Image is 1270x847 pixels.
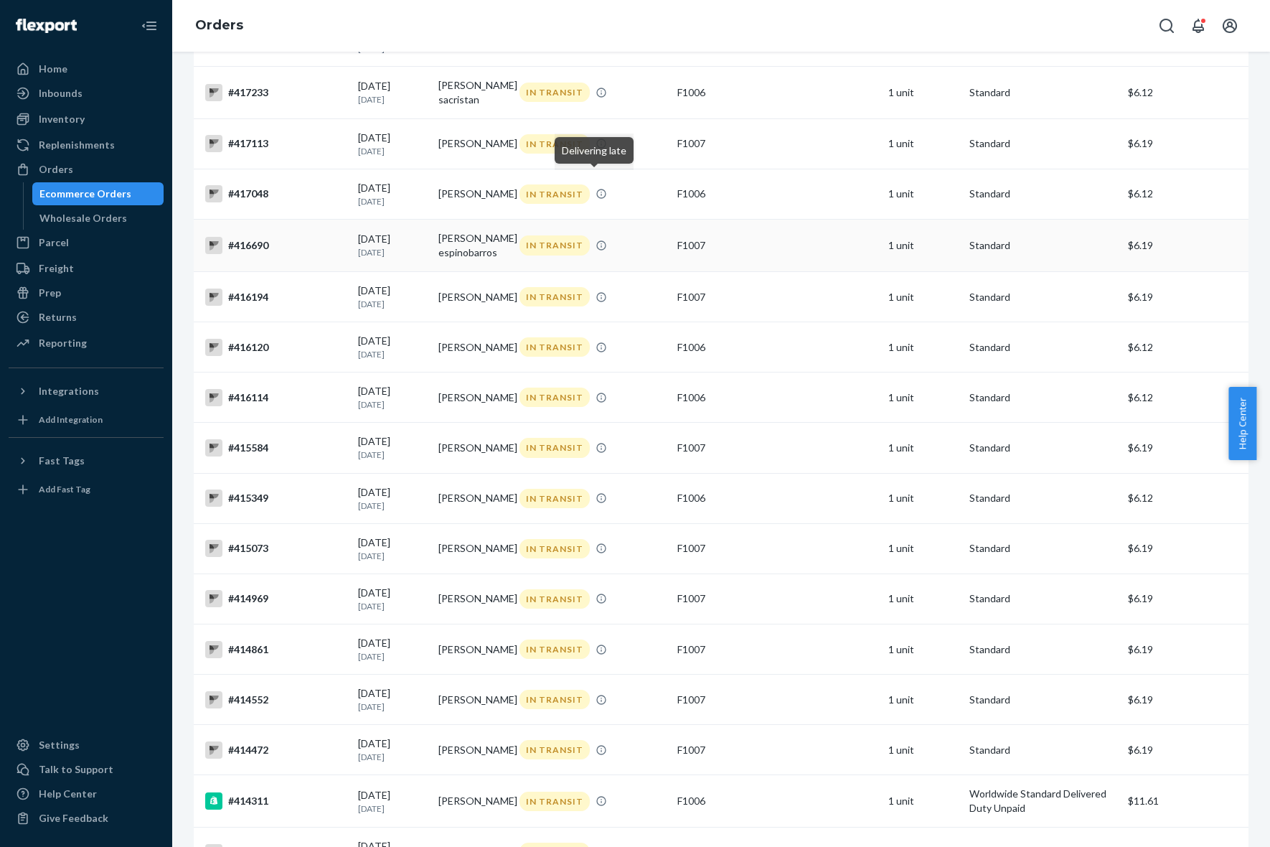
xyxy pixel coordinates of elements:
[519,489,590,508] div: IN TRANSIT
[9,734,164,757] a: Settings
[358,636,428,663] div: [DATE]
[358,550,428,562] p: [DATE]
[358,334,428,360] div: [DATE]
[519,589,590,609] div: IN TRANSIT
[9,158,164,181] a: Orders
[39,787,97,801] div: Help Center
[205,439,347,457] div: #415584
[677,136,877,151] div: F1007
[1122,118,1248,169] td: $6.19
[205,641,347,658] div: #414861
[883,725,964,775] td: 1 unit
[677,642,877,657] div: F1007
[1184,11,1213,40] button: Open notifications
[519,438,590,457] div: IN TRANSIT
[358,79,428,106] div: [DATE]
[358,802,428,815] p: [DATE]
[205,339,347,356] div: #416120
[39,86,83,100] div: Inbounds
[969,340,1116,355] p: Standard
[883,322,964,373] td: 1 unit
[358,145,428,157] p: [DATE]
[969,491,1116,505] p: Standard
[519,83,590,102] div: IN TRANSIT
[519,539,590,558] div: IN TRANSIT
[195,17,243,33] a: Orders
[883,473,964,523] td: 1 unit
[205,84,347,101] div: #417233
[39,112,85,126] div: Inventory
[358,284,428,310] div: [DATE]
[969,390,1116,405] p: Standard
[39,187,131,201] div: Ecommerce Orders
[358,788,428,815] div: [DATE]
[39,138,115,152] div: Replenishments
[883,169,964,219] td: 1 unit
[205,289,347,306] div: #416194
[677,187,877,201] div: F1006
[358,195,428,207] p: [DATE]
[969,743,1116,757] p: Standard
[358,434,428,461] div: [DATE]
[969,85,1116,100] p: Standard
[358,181,428,207] div: [DATE]
[205,691,347,708] div: #414552
[358,384,428,411] div: [DATE]
[39,310,77,324] div: Returns
[9,82,164,105] a: Inbounds
[358,485,428,512] div: [DATE]
[677,441,877,455] div: F1007
[9,449,164,472] button: Fast Tags
[16,19,77,33] img: Flexport logo
[883,219,964,271] td: 1 unit
[39,286,61,300] div: Prep
[969,290,1116,304] p: Standard
[1122,675,1248,725] td: $6.19
[433,373,514,423] td: [PERSON_NAME]
[1122,624,1248,674] td: $6.19
[39,413,103,426] div: Add Integration
[433,473,514,523] td: [PERSON_NAME]
[1122,322,1248,373] td: $6.12
[433,574,514,624] td: [PERSON_NAME]
[358,131,428,157] div: [DATE]
[433,271,514,322] td: [PERSON_NAME]
[9,108,164,131] a: Inventory
[358,535,428,562] div: [DATE]
[39,384,99,398] div: Integrations
[1122,725,1248,775] td: $6.19
[677,591,877,606] div: F1007
[969,591,1116,606] p: Standard
[1122,373,1248,423] td: $6.12
[433,169,514,219] td: [PERSON_NAME]
[39,162,73,177] div: Orders
[1122,523,1248,574] td: $6.19
[9,782,164,805] a: Help Center
[39,261,74,276] div: Freight
[39,211,127,225] div: Wholesale Orders
[433,725,514,775] td: [PERSON_NAME]
[677,85,877,100] div: F1006
[9,478,164,501] a: Add Fast Tag
[519,235,590,255] div: IN TRANSIT
[358,232,428,258] div: [DATE]
[358,686,428,713] div: [DATE]
[358,751,428,763] p: [DATE]
[1215,11,1244,40] button: Open account menu
[1228,387,1256,460] button: Help Center
[883,118,964,169] td: 1 unit
[39,235,69,250] div: Parcel
[433,118,514,169] td: [PERSON_NAME]
[358,736,428,763] div: [DATE]
[677,491,877,505] div: F1006
[519,640,590,659] div: IN TRANSIT
[358,298,428,310] p: [DATE]
[519,740,590,759] div: IN TRANSIT
[433,523,514,574] td: [PERSON_NAME]
[205,590,347,607] div: #414969
[205,741,347,759] div: #414472
[562,143,626,158] p: Delivering late
[519,388,590,407] div: IN TRANSIT
[184,5,255,47] ol: breadcrumbs
[883,574,964,624] td: 1 unit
